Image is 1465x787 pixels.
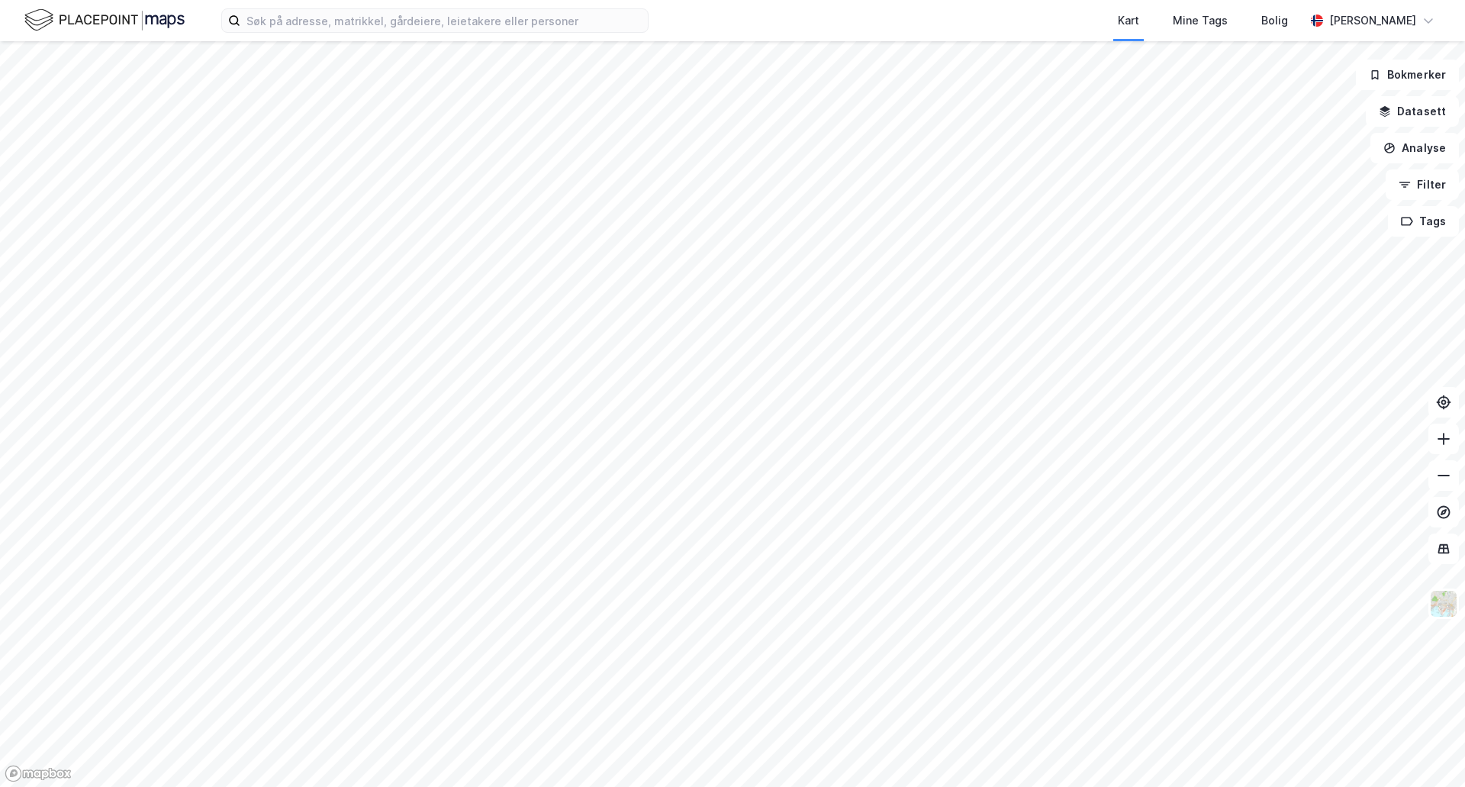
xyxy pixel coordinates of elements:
div: Mine Tags [1173,11,1228,30]
input: Søk på adresse, matrikkel, gårdeiere, leietakere eller personer [240,9,648,32]
div: Kontrollprogram for chat [1389,714,1465,787]
iframe: Chat Widget [1389,714,1465,787]
div: [PERSON_NAME] [1329,11,1416,30]
img: logo.f888ab2527a4732fd821a326f86c7f29.svg [24,7,185,34]
div: Bolig [1261,11,1288,30]
div: Kart [1118,11,1139,30]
